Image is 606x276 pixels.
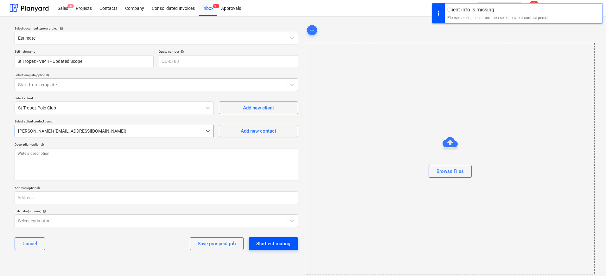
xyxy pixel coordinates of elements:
div: Address (optional) [15,186,298,190]
div: Description (optional) [15,142,298,147]
input: Estimate name [15,55,154,68]
div: Please select a client and then select a client contact person [447,15,550,21]
button: Save prospect job [190,237,244,250]
div: Save prospect job [198,240,236,248]
div: Browse Files [306,43,595,274]
span: help [179,50,184,54]
span: 9+ [213,4,219,8]
div: Add new contact [241,127,276,135]
div: Add new client [243,104,274,112]
span: 5 [67,4,74,8]
button: Add new contact [219,125,298,137]
div: Select a client [15,96,214,100]
div: Quote number [159,49,298,54]
div: Start estimating [256,240,290,248]
span: help [41,209,46,213]
button: Add new client [219,102,298,114]
div: Browse Files [437,167,464,175]
div: Select a client contact person [15,119,214,123]
button: Start estimating [249,237,298,250]
div: Cancel [22,240,37,248]
button: Browse Files [429,165,472,178]
div: Decision updated [447,3,486,10]
div: Select document type or project [15,26,298,30]
div: Estimator (optional) [15,209,298,213]
div: Client info is missing [447,6,550,14]
span: add [308,26,316,34]
div: Select template (optional) [15,73,298,77]
input: Address [15,191,298,204]
p: Estimate name [15,49,154,55]
span: help [58,27,63,30]
button: Cancel [15,237,45,250]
